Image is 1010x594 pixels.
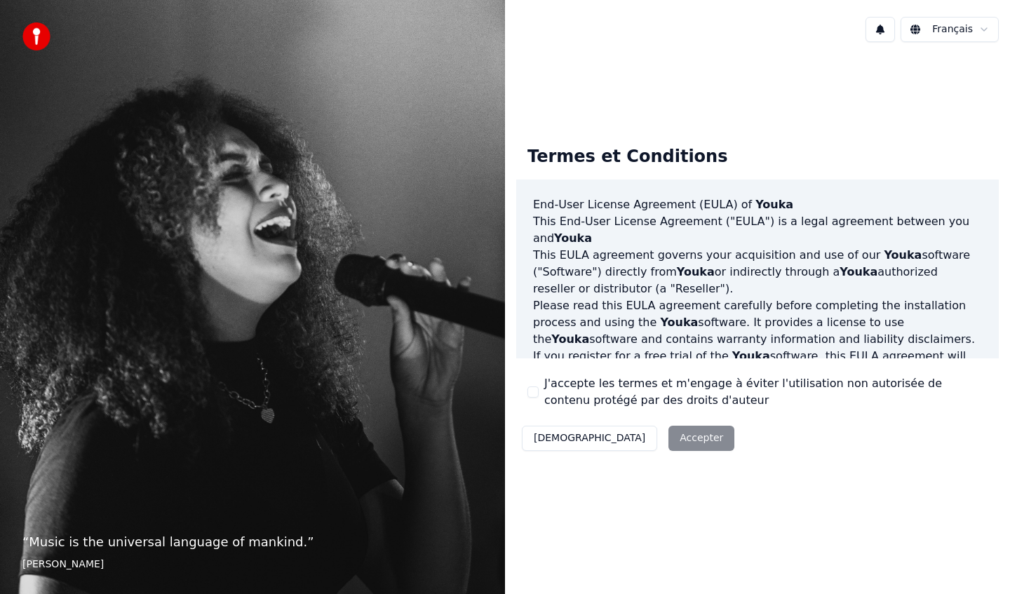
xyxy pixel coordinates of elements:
span: Youka [677,265,715,278]
h3: End-User License Agreement (EULA) of [533,196,982,213]
p: “ Music is the universal language of mankind. ” [22,532,483,552]
p: Please read this EULA agreement carefully before completing the installation process and using th... [533,297,982,348]
span: Youka [884,248,922,262]
span: Youka [660,316,698,329]
span: Youka [732,349,770,363]
span: Youka [551,332,589,346]
p: This End-User License Agreement ("EULA") is a legal agreement between you and [533,213,982,247]
p: If you register for a free trial of the software, this EULA agreement will also govern that trial... [533,348,982,415]
p: This EULA agreement governs your acquisition and use of our software ("Software") directly from o... [533,247,982,297]
button: [DEMOGRAPHIC_DATA] [522,426,657,451]
span: Youka [840,265,877,278]
footer: [PERSON_NAME] [22,558,483,572]
img: youka [22,22,50,50]
span: Youka [554,231,592,245]
label: J'accepte les termes et m'engage à éviter l'utilisation non autorisée de contenu protégé par des ... [544,375,988,409]
span: Youka [755,198,793,211]
div: Termes et Conditions [516,135,739,180]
